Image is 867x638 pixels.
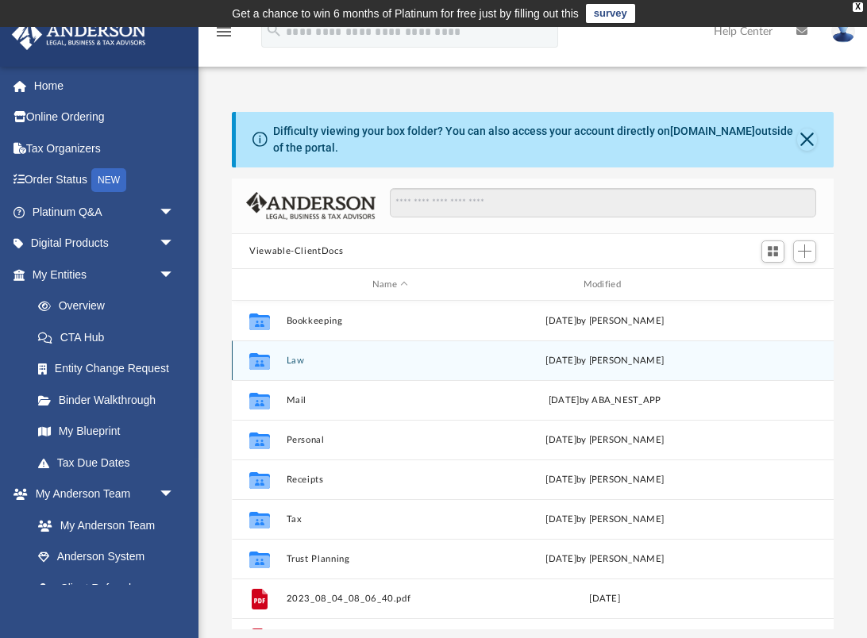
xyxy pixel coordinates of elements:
[11,478,191,510] a: My Anderson Teamarrow_drop_down
[287,554,495,564] button: Trust Planning
[22,509,183,541] a: My Anderson Team
[239,278,279,292] div: id
[232,301,834,630] div: grid
[287,435,495,445] button: Personal
[22,416,191,448] a: My Blueprint
[159,259,191,291] span: arrow_drop_down
[11,70,198,102] a: Home
[11,164,198,197] a: Order StatusNEW
[287,475,495,485] button: Receipts
[11,133,198,164] a: Tax Organizers
[214,30,233,41] a: menu
[286,278,494,292] div: Name
[11,228,198,259] a: Digital Productsarrow_drop_down
[500,278,708,292] div: Modified
[22,290,198,322] a: Overview
[501,433,709,448] div: [DATE] by [PERSON_NAME]
[501,513,709,527] div: [DATE] by [PERSON_NAME]
[11,259,198,290] a: My Entitiesarrow_drop_down
[91,168,126,192] div: NEW
[214,22,233,41] i: menu
[797,129,817,151] button: Close
[7,19,151,50] img: Anderson Advisors Platinum Portal
[715,278,827,292] div: id
[22,541,191,573] a: Anderson System
[501,354,709,368] div: [DATE] by [PERSON_NAME]
[501,552,709,567] div: [DATE] by [PERSON_NAME]
[22,353,198,385] a: Entity Change Request
[159,196,191,229] span: arrow_drop_down
[586,4,635,23] a: survey
[22,572,191,604] a: Client Referrals
[232,4,579,23] div: Get a chance to win 6 months of Platinum for free just by filling out this
[287,316,495,326] button: Bookkeeping
[159,478,191,511] span: arrow_drop_down
[265,21,283,39] i: search
[761,240,785,263] button: Switch to Grid View
[287,395,495,405] button: Mail
[853,2,863,12] div: close
[22,447,198,478] a: Tax Due Dates
[287,356,495,366] button: Law
[831,20,855,43] img: User Pic
[287,594,495,604] button: 2023_08_04_08_06_40.pdf
[670,125,755,137] a: [DOMAIN_NAME]
[273,123,797,156] div: Difficulty viewing your box folder? You can also access your account directly on outside of the p...
[22,384,198,416] a: Binder Walkthrough
[287,514,495,525] button: Tax
[501,314,709,329] div: [DATE] by [PERSON_NAME]
[793,240,817,263] button: Add
[501,592,709,606] div: [DATE]
[22,321,198,353] a: CTA Hub
[11,196,198,228] a: Platinum Q&Aarrow_drop_down
[159,228,191,260] span: arrow_drop_down
[11,102,198,133] a: Online Ordering
[501,473,709,487] div: [DATE] by [PERSON_NAME]
[501,394,709,408] div: [DATE] by ABA_NEST_APP
[249,244,343,259] button: Viewable-ClientDocs
[390,188,816,218] input: Search files and folders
